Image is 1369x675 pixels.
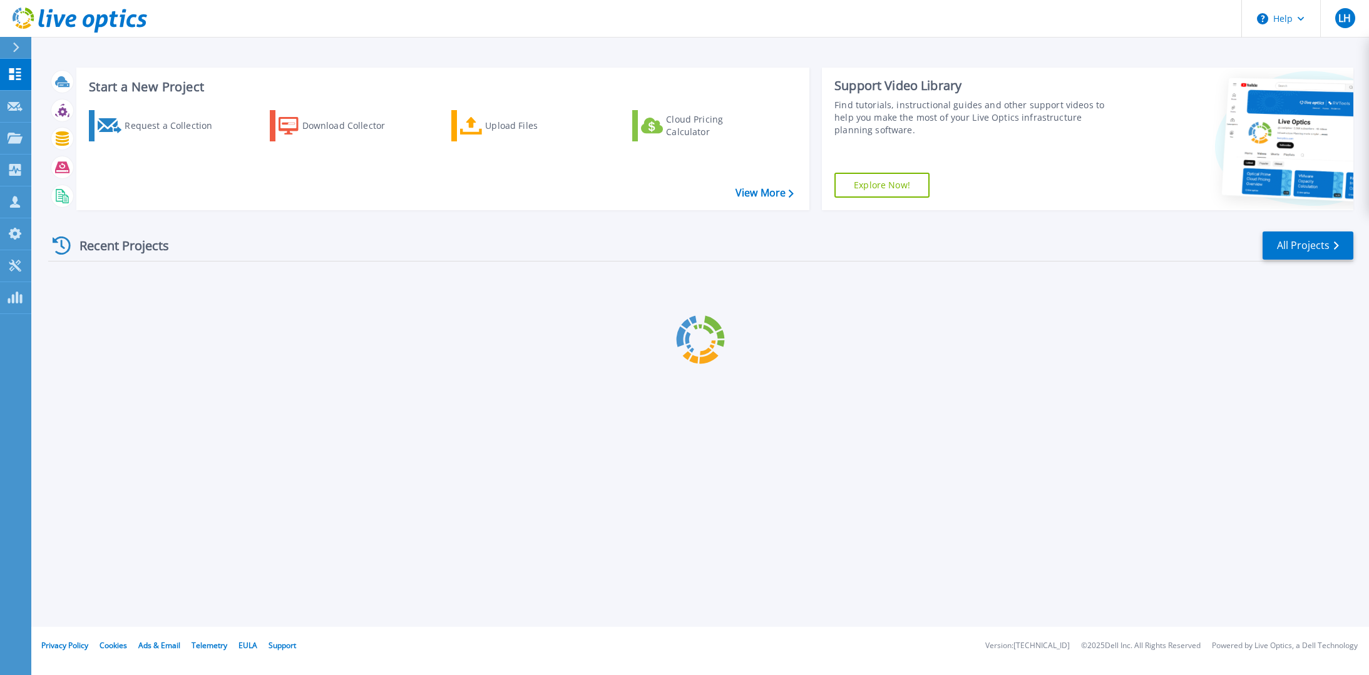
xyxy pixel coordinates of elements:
[48,230,186,261] div: Recent Projects
[269,640,296,651] a: Support
[41,640,88,651] a: Privacy Policy
[89,110,228,141] a: Request a Collection
[834,78,1107,94] div: Support Video Library
[125,113,225,138] div: Request a Collection
[834,99,1107,136] div: Find tutorials, instructional guides and other support videos to help you make the most of your L...
[1212,642,1358,650] li: Powered by Live Optics, a Dell Technology
[89,80,793,94] h3: Start a New Project
[192,640,227,651] a: Telemetry
[485,113,585,138] div: Upload Files
[302,113,402,138] div: Download Collector
[270,110,409,141] a: Download Collector
[238,640,257,651] a: EULA
[451,110,591,141] a: Upload Files
[985,642,1070,650] li: Version: [TECHNICAL_ID]
[138,640,180,651] a: Ads & Email
[666,113,766,138] div: Cloud Pricing Calculator
[632,110,772,141] a: Cloud Pricing Calculator
[1263,231,1353,260] a: All Projects
[736,187,794,199] a: View More
[100,640,127,651] a: Cookies
[1338,13,1351,23] span: LH
[1081,642,1201,650] li: © 2025 Dell Inc. All Rights Reserved
[834,173,930,198] a: Explore Now!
